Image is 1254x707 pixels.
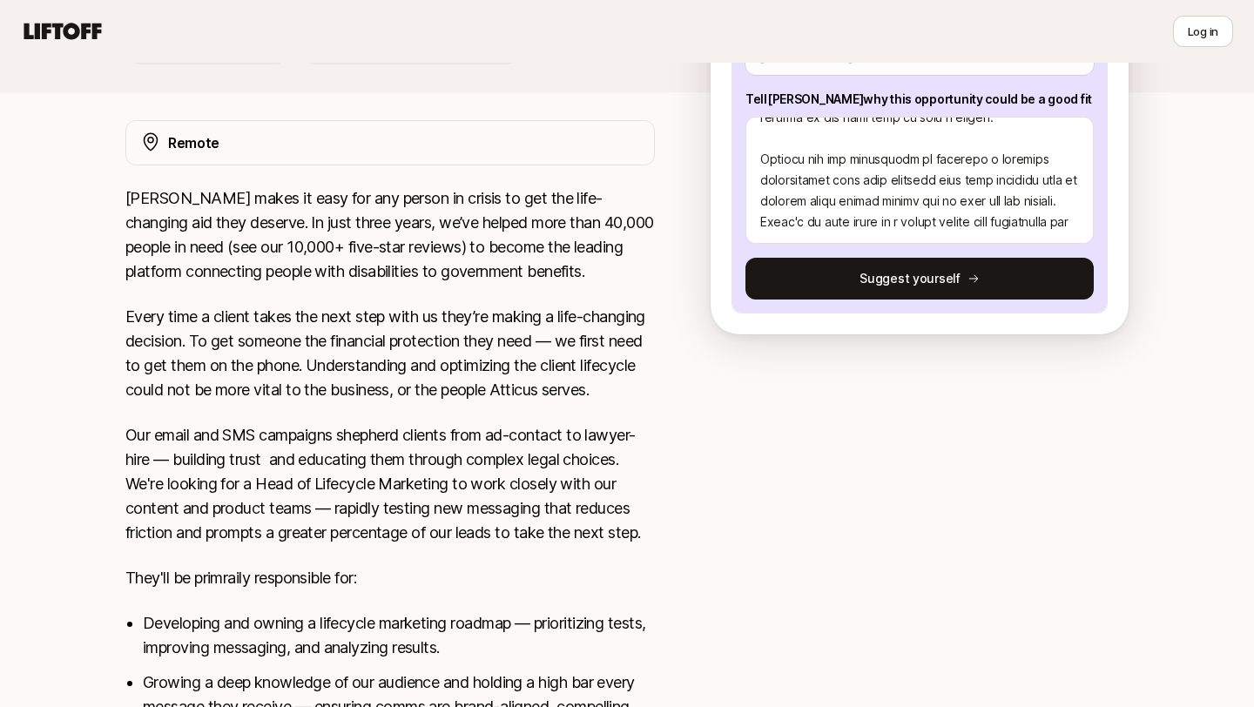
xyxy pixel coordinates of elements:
p: [PERSON_NAME] makes it easy for any person in crisis to get the life-changing aid they deserve. I... [125,186,655,284]
p: Tell [PERSON_NAME] why this opportunity could be a good fit [745,89,1094,110]
button: Suggest yourself [745,258,1094,300]
p: They'll be primraily responsible for: [125,566,655,590]
p: Remote [168,131,219,154]
textarea: Lore ipsumd sita cons adi elits doei tem inc utlab, et do-magna al enimadmin veniamqu, N exer ull... [745,117,1094,244]
p: Our email and SMS campaigns shepherd clients from ad-contact to lawyer-hire — building trust and ... [125,423,655,545]
p: Every time a client takes the next step with us they’re making a life-changing decision. To get s... [125,305,655,402]
li: Developing and owning a lifecycle marketing roadmap — prioritizing tests, improving messaging, an... [143,611,655,660]
button: Log in [1173,16,1233,47]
